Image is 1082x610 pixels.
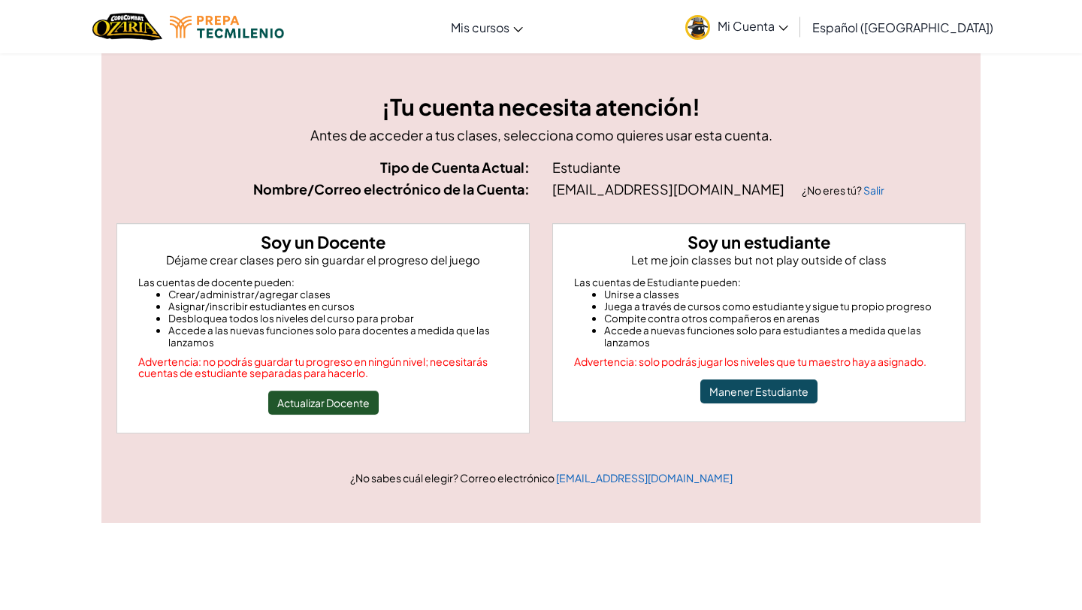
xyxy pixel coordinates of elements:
img: avatar [685,15,710,40]
strong: Soy un estudiante [688,231,830,252]
button: Actualizar Docente [268,391,379,415]
span: Español ([GEOGRAPHIC_DATA]) [812,20,993,35]
img: Tecmilenio logo [170,16,284,38]
p: Déjame crear clases pero sin guardar el progreso del juego [123,254,523,266]
span: Mis cursos [451,20,509,35]
li: Crear/administrar/agregar clases [168,288,508,300]
li: Accede a las nuevas funciones solo para docentes a medida que las lanzamos [168,325,508,349]
div: Estudiante [552,156,966,178]
span: Mi Cuenta [718,18,788,34]
a: Mi Cuenta [678,3,796,50]
p: Antes de acceder a tus clases, selecciona como quieres usar esta cuenta. [116,124,966,146]
p: Let me join classes but not play outside of class [559,254,959,266]
span: ¿No eres tú? [802,183,863,197]
a: Español ([GEOGRAPHIC_DATA]) [805,7,1001,47]
div: Advertencia: solo podrás jugar los niveles que tu maestro haya asignado. [574,356,944,367]
li: Unirse a classes [604,288,944,300]
button: Manener Estudiante [700,379,818,403]
a: Salir [863,183,884,197]
a: Mis cursos [443,7,530,47]
a: Ozaria by CodeCombat logo [92,11,162,42]
li: Juega a través de cursos como estudiante y sigue tu propio progreso [604,300,944,313]
li: Compite contra otros compañeros en arenas [604,313,944,325]
strong: Soy un Docente [261,231,385,252]
div: Advertencia: no podrás guardar tu progreso en ningún nivel; necesitarás cuentas de estudiante sep... [138,356,508,379]
li: Accede a nuevas funciones solo para estudiantes a medida que las lanzamos [604,325,944,349]
li: Asignar/inscribir estudiantes en cursos [168,300,508,313]
div: Las cuentas de docente pueden: [138,276,508,288]
strong: Tipo de Cuenta Actual: [380,159,530,176]
span: [EMAIL_ADDRESS][DOMAIN_NAME] [552,180,787,198]
span: ¿No sabes cuál elegir? Correo electrónico [350,471,556,485]
strong: Nombre/Correo electrónico de la Cuenta: [253,180,530,198]
li: Desbloquea todos los niveles del curso para probar [168,313,508,325]
a: [EMAIL_ADDRESS][DOMAIN_NAME] [556,471,733,485]
div: Las cuentas de Estudiante pueden: [574,276,944,288]
img: Home [92,11,162,42]
h3: ¡Tu cuenta necesita atención! [116,90,966,124]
